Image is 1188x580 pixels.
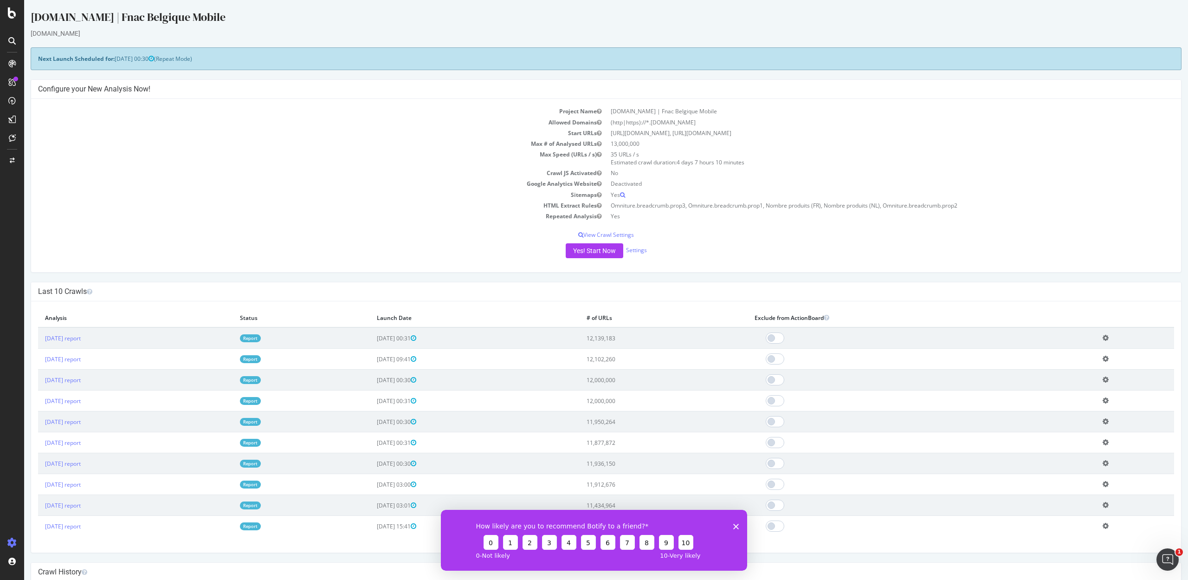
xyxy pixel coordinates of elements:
td: (http|https)://*.[DOMAIN_NAME] [582,117,1150,128]
iframe: Enquête de Botify [441,510,747,571]
a: [DATE] report [21,460,57,468]
td: Sitemaps [14,189,582,200]
iframe: Intercom live chat [1156,548,1179,571]
div: [DOMAIN_NAME] | Fnac Belgique Mobile [6,9,1157,29]
td: Repeated Analysis [14,211,582,222]
span: [DATE] 00:30 [353,460,392,468]
h4: Last 10 Crawls [14,287,1150,296]
th: Status [209,308,346,327]
span: [DATE] 00:30 [353,418,392,426]
td: 35 URLs / s Estimated crawl duration: [582,149,1150,168]
span: [DATE] 00:31 [353,439,392,447]
a: [DATE] report [21,439,57,447]
td: 11,434,964 [555,495,723,516]
td: Google Analytics Website [14,178,582,189]
a: [DATE] report [21,418,57,426]
span: 4 days 7 hours 10 minutes [652,158,720,166]
span: [DATE] 09:41 [353,355,392,363]
td: Allowed Domains [14,117,582,128]
span: [DATE] 03:01 [353,502,392,509]
th: # of URLs [555,308,723,327]
strong: Next Launch Scheduled for: [14,55,90,63]
td: 12,000,000 [555,391,723,411]
td: Crawl JS Activated [14,168,582,178]
a: [DATE] report [21,355,57,363]
a: [DATE] report [21,397,57,405]
a: Report [216,502,237,509]
td: Max Speed (URLs / s) [14,149,582,168]
p: View Crawl Settings [14,231,1150,239]
a: Report [216,376,237,384]
td: Omniture.breadcrumb.prop3, Omniture.breadcrumb.prop1, Nombre produits (FR), Nombre produits (NL),... [582,200,1150,211]
a: [DATE] report [21,376,57,384]
td: 11,936,150 [555,453,723,474]
a: Report [216,418,237,426]
td: 13,000,000 [582,138,1150,149]
span: 1 [1175,548,1183,556]
span: [DATE] 03:00 [353,481,392,489]
td: Start URLs [14,128,582,138]
span: [DATE] 15:41 [353,522,392,530]
span: [DATE] 00:30 [90,55,130,63]
td: 11,950,264 [555,411,723,432]
div: [DOMAIN_NAME] [6,29,1157,38]
a: [DATE] report [21,334,57,342]
td: 12,000,000 [555,370,723,391]
a: [DATE] report [21,522,57,530]
td: [DOMAIN_NAME] | Fnac Belgique Mobile [582,106,1150,117]
div: (Repeat Mode) [6,47,1157,70]
a: Report [216,439,237,447]
td: HTML Extract Rules [14,200,582,211]
td: 11,877,872 [555,432,723,453]
button: Yes! Start Now [542,243,599,258]
a: Report [216,355,237,363]
td: Deactivated [582,178,1150,189]
a: Settings [602,246,623,254]
h4: Configure your New Analysis Now! [14,85,1150,94]
td: Yes [582,211,1150,222]
th: Exclude from ActionBoard [723,308,1072,327]
td: 11,819,498 [555,516,723,537]
td: Project Name [14,106,582,117]
a: [DATE] report [21,502,57,509]
span: [DATE] 00:31 [353,334,392,342]
th: Launch Date [346,308,555,327]
td: Yes [582,189,1150,200]
td: 11,912,676 [555,474,723,495]
a: Report [216,522,237,530]
span: [DATE] 00:30 [353,376,392,384]
a: Report [216,460,237,468]
a: [DATE] report [21,481,57,489]
a: Report [216,397,237,405]
td: 12,139,183 [555,327,723,349]
h4: Crawl History [14,567,1150,577]
td: 12,102,260 [555,349,723,370]
td: [URL][DOMAIN_NAME], [URL][DOMAIN_NAME] [582,128,1150,138]
td: Max # of Analysed URLs [14,138,582,149]
a: Report [216,334,237,342]
span: [DATE] 00:31 [353,397,392,405]
td: No [582,168,1150,178]
a: Report [216,481,237,489]
th: Analysis [14,308,209,327]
